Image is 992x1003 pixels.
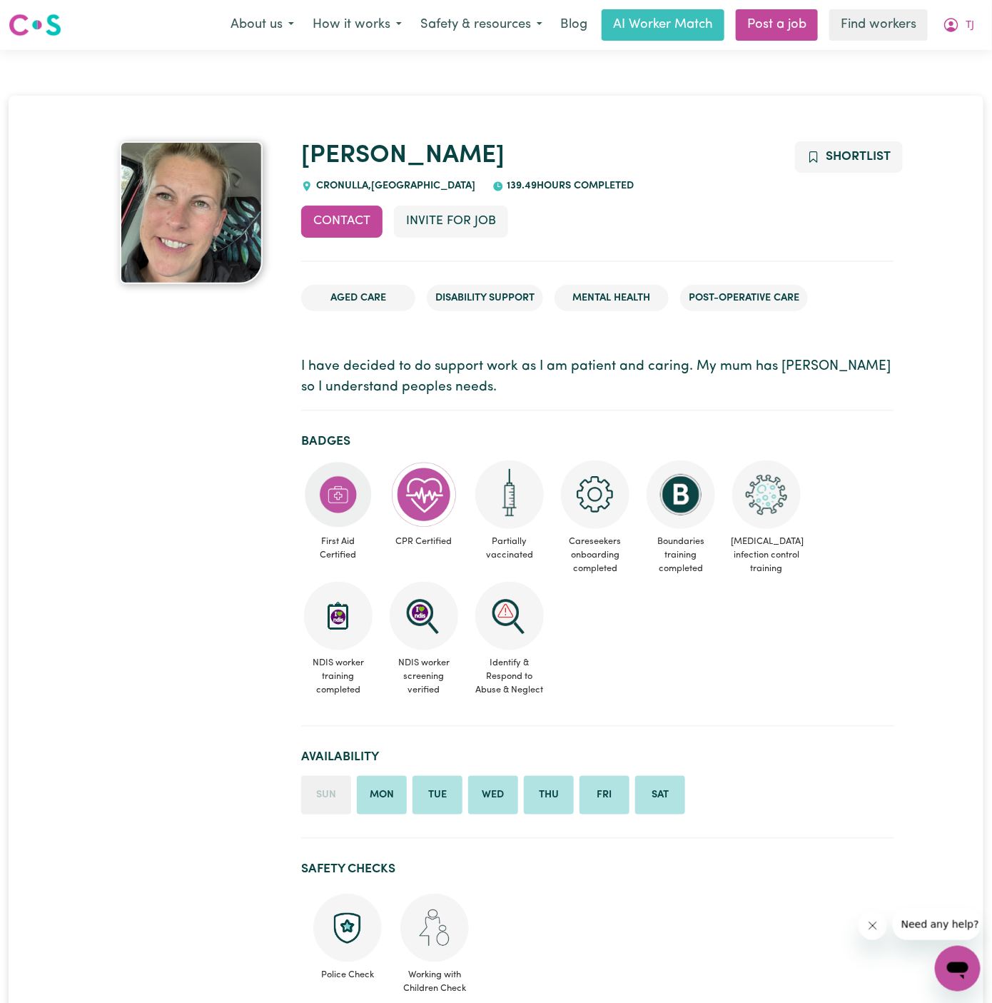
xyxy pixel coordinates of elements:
h2: Safety Checks [301,862,894,877]
span: Careseekers onboarding completed [558,529,632,582]
li: Aged Care [301,285,415,312]
span: Partially vaccinated [472,529,547,568]
li: Available on Saturday [635,776,685,815]
li: Available on Thursday [524,776,574,815]
span: [MEDICAL_DATA] infection control training [729,529,804,582]
button: How it works [303,10,411,40]
a: Michelle's profile picture' [98,141,284,284]
span: NDIS worker screening verified [387,650,461,703]
p: I have decided to do support work as I am patient and caring. My mum has [PERSON_NAME] so I under... [301,357,894,398]
li: Mental Health [555,285,669,312]
iframe: Close message [859,912,887,940]
img: Care and support worker has received 1 dose of the COVID-19 vaccine [475,460,544,529]
img: CS Academy: Introduction to NDIS Worker Training course completed [304,582,373,650]
img: Michelle [120,141,263,284]
img: CS Academy: Boundaries in care and support work course completed [647,460,715,529]
a: Careseekers logo [9,9,61,41]
li: Unavailable on Sunday [301,776,351,815]
span: 139.49 hours completed [504,181,634,191]
span: Shortlist [826,151,891,163]
img: Careseekers logo [9,12,61,38]
li: Available on Friday [579,776,629,815]
a: Blog [552,9,596,41]
span: First Aid Certified [301,529,375,568]
img: Police check [313,894,382,962]
img: CS Academy: Careseekers Onboarding course completed [561,460,629,529]
span: NDIS worker training completed [301,650,375,703]
li: Disability Support [427,285,543,312]
li: Available on Tuesday [413,776,462,815]
li: Available on Wednesday [468,776,518,815]
span: Identify & Respond to Abuse & Neglect [472,650,547,703]
a: Find workers [829,9,928,41]
iframe: Button to launch messaging window [935,946,981,992]
h2: Badges [301,434,894,449]
button: Invite for Job [394,206,508,237]
a: [PERSON_NAME] [301,143,505,168]
a: Post a job [736,9,818,41]
img: CS Academy: Identify & Respond to Abuse & Neglect in Aged & Disability course completed [475,582,544,650]
img: Care and support worker has completed First Aid Certification [304,460,373,529]
button: Safety & resources [411,10,552,40]
a: AI Worker Match [602,9,724,41]
li: Available on Monday [357,776,407,815]
img: Care and support worker has completed CPR Certification [390,460,458,529]
span: Working with Children Check [400,962,470,995]
h2: Availability [301,750,894,765]
button: About us [221,10,303,40]
span: Police Check [313,962,383,982]
span: Boundaries training completed [644,529,718,582]
li: Post-operative care [680,285,808,312]
img: Working with children check [400,894,469,962]
span: CRONULLA , [GEOGRAPHIC_DATA] [313,181,475,191]
img: CS Academy: COVID-19 Infection Control Training course completed [732,460,801,529]
img: NDIS Worker Screening Verified [390,582,458,650]
span: CPR Certified [387,529,461,554]
button: Contact [301,206,383,237]
button: My Account [933,10,983,40]
iframe: Message from company [893,909,981,940]
button: Add to shortlist [795,141,903,173]
span: TJ [966,18,974,34]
